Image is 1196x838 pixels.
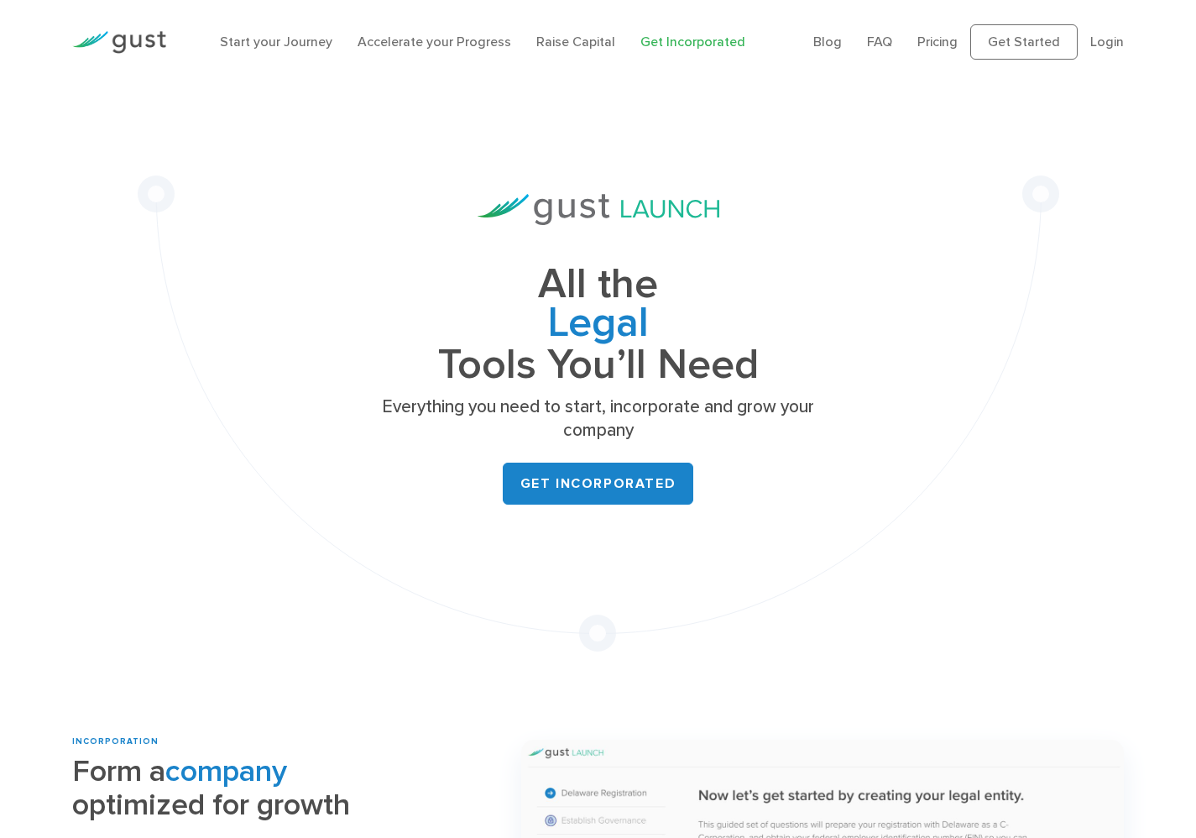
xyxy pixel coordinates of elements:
a: Get Incorporated [503,463,694,505]
a: Raise Capital [536,34,615,50]
a: FAQ [867,34,892,50]
a: Accelerate your Progress [358,34,511,50]
div: INCORPORATION [72,736,495,748]
img: Gust Launch Logo [478,194,719,225]
a: Login [1090,34,1124,50]
p: Everything you need to start, incorporate and grow your company [347,395,850,443]
h1: All the Tools You’ll Need [347,265,850,384]
a: Blog [813,34,842,50]
a: Pricing [917,34,958,50]
span: Legal [347,304,850,346]
span: company [165,753,287,789]
a: Get Incorporated [640,34,745,50]
a: Get Started [970,24,1078,60]
h2: Form a optimized for growth [72,755,495,820]
img: Gust Logo [72,31,166,54]
a: Start your Journey [220,34,332,50]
